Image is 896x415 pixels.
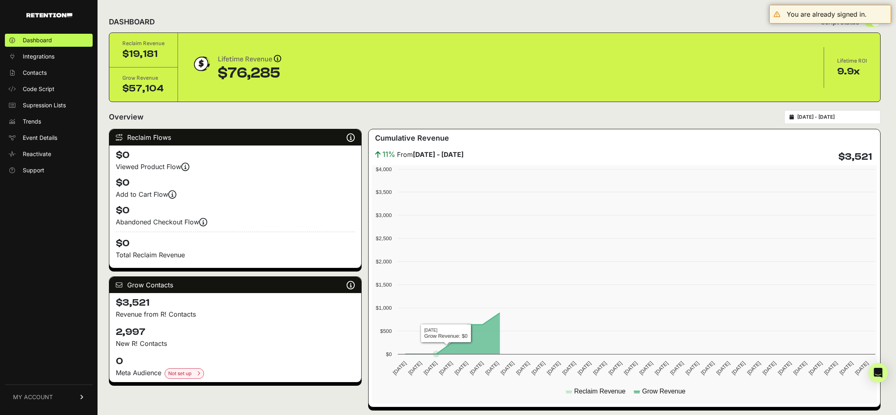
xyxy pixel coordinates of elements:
[23,69,47,77] span: Contacts
[376,212,392,218] text: $3,000
[116,368,355,379] div: Meta Audience
[5,385,93,409] a: MY ACCOUNT
[13,393,53,401] span: MY ACCOUNT
[376,305,392,311] text: $1,000
[638,360,654,376] text: [DATE]
[700,360,716,376] text: [DATE]
[746,360,762,376] text: [DATE]
[5,34,93,47] a: Dashboard
[5,131,93,144] a: Event Details
[5,83,93,96] a: Code Script
[191,54,211,74] img: dollar-coin-05c43ed7efb7bc0c12610022525b4bbbb207c7efeef5aecc26f025e68dcafac9.png
[218,65,281,81] div: $76,285
[122,82,165,95] div: $57,104
[438,360,454,376] text: [DATE]
[837,57,867,65] div: Lifetime ROI
[499,360,515,376] text: [DATE]
[837,65,867,78] div: 9.9x
[376,259,392,265] text: $2,000
[116,250,355,260] p: Total Reclaim Revenue
[23,85,54,93] span: Code Script
[23,52,54,61] span: Integrations
[23,134,57,142] span: Event Details
[653,360,669,376] text: [DATE]
[380,328,392,334] text: $500
[116,355,355,368] h4: 0
[761,360,777,376] text: [DATE]
[116,149,355,162] h4: $0
[808,360,824,376] text: [DATE]
[109,277,361,293] div: Grow Contacts
[386,351,392,357] text: $0
[5,99,93,112] a: Supression Lists
[5,164,93,177] a: Support
[375,133,449,144] h3: Cumulative Revenue
[116,232,355,250] h4: $0
[376,235,392,241] text: $2,500
[23,117,41,126] span: Trends
[109,129,361,146] div: Reclaim Flows
[122,74,165,82] div: Grow Revenue
[684,360,700,376] text: [DATE]
[376,166,392,172] text: $4,000
[715,360,731,376] text: [DATE]
[116,326,355,339] h4: 2,997
[23,166,44,174] span: Support
[109,16,155,28] h2: DASHBOARD
[787,9,867,19] div: You are already signed in.
[838,360,854,376] text: [DATE]
[607,360,623,376] text: [DATE]
[122,39,165,48] div: Reclaim Revenue
[854,360,870,376] text: [DATE]
[669,360,685,376] text: [DATE]
[453,360,469,376] text: [DATE]
[838,150,872,163] h4: $3,521
[382,149,395,160] span: 11%
[26,13,72,17] img: Retention.com
[777,360,793,376] text: [DATE]
[407,360,423,376] text: [DATE]
[116,296,355,309] h4: $3,521
[574,388,625,395] text: Reclaim Revenue
[515,360,531,376] text: [DATE]
[218,54,281,65] div: Lifetime Revenue
[5,148,93,161] a: Reactivate
[731,360,746,376] text: [DATE]
[5,50,93,63] a: Integrations
[484,360,500,376] text: [DATE]
[116,162,355,172] div: Viewed Product Flow
[116,204,355,217] h4: $0
[642,388,686,395] text: Grow Revenue
[109,111,143,123] h2: Overview
[23,150,51,158] span: Reactivate
[376,282,392,288] text: $1,500
[116,189,355,199] div: Add to Cart Flow
[413,150,464,159] strong: [DATE] - [DATE]
[823,360,839,376] text: [DATE]
[376,189,392,195] text: $3,500
[5,66,93,79] a: Contacts
[23,36,52,44] span: Dashboard
[116,176,355,189] h4: $0
[530,360,546,376] text: [DATE]
[392,360,408,376] text: [DATE]
[546,360,562,376] text: [DATE]
[423,360,438,376] text: [DATE]
[623,360,639,376] text: [DATE]
[122,48,165,61] div: $19,181
[469,360,485,376] text: [DATE]
[116,309,355,319] p: Revenue from R! Contacts
[792,360,808,376] text: [DATE]
[561,360,577,376] text: [DATE]
[116,217,355,227] div: Abandoned Checkout Flow
[5,115,93,128] a: Trends
[577,360,592,376] text: [DATE]
[868,363,888,382] div: Open Intercom Messenger
[23,101,66,109] span: Supression Lists
[592,360,608,376] text: [DATE]
[397,150,464,159] span: From
[116,339,355,348] p: New R! Contacts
